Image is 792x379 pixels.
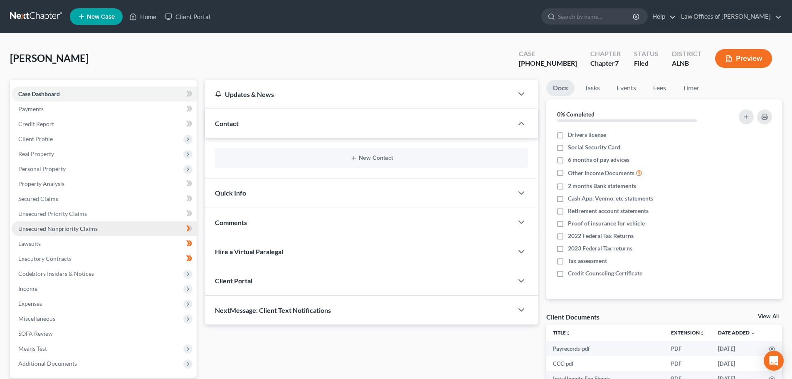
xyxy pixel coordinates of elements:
[568,182,636,190] span: 2 months Bank statements
[568,257,607,265] span: Tax assessment
[12,191,197,206] a: Secured Claims
[676,80,706,96] a: Timer
[568,194,653,203] span: Cash App, Venmo, etc statements
[677,9,782,24] a: Law Offices of [PERSON_NAME]
[519,49,577,59] div: Case
[566,331,571,336] i: unfold_more
[222,155,521,161] button: New Contact
[648,9,676,24] a: Help
[215,90,503,99] div: Updates & News
[568,269,642,277] span: Credit Counseling Certificate
[758,314,779,320] a: View All
[18,240,41,247] span: Lawsuits
[610,80,643,96] a: Events
[18,300,42,307] span: Expenses
[568,207,649,215] span: Retirement account statements
[18,165,66,172] span: Personal Property
[590,49,621,59] div: Chapter
[215,218,247,226] span: Comments
[715,49,772,68] button: Preview
[568,232,634,240] span: 2022 Federal Tax Returns
[568,244,632,253] span: 2023 Federal Tax returns
[711,341,762,356] td: [DATE]
[87,14,115,20] span: New Case
[215,119,239,127] span: Contact
[568,219,645,228] span: Proof of insurance for vehicle
[18,225,98,232] span: Unsecured Nonpriority Claims
[125,9,160,24] a: Home
[18,90,60,97] span: Case Dashboard
[12,87,197,102] a: Case Dashboard
[10,52,89,64] span: [PERSON_NAME]
[568,131,606,139] span: Drivers license
[578,80,607,96] a: Tasks
[215,306,331,314] span: NextMessage: Client Text Notifications
[18,195,58,202] span: Secured Claims
[568,156,629,164] span: 6 months of pay advices
[18,150,54,157] span: Real Property
[672,59,702,68] div: ALNB
[711,356,762,371] td: [DATE]
[558,9,634,24] input: Search by name...
[568,169,634,177] span: Other Income Documents
[546,356,664,371] td: CCC-pdf
[18,270,94,277] span: Codebtors Insiders & Notices
[553,329,571,336] a: Titleunfold_more
[764,351,784,371] div: Open Intercom Messenger
[634,59,659,68] div: Filed
[12,206,197,221] a: Unsecured Priority Claims
[671,329,705,336] a: Extensionunfold_more
[18,180,64,187] span: Property Analysis
[215,277,252,285] span: Client Portal
[18,330,53,337] span: SOFA Review
[18,345,47,352] span: Means Test
[160,9,215,24] a: Client Portal
[750,331,755,336] i: expand_more
[18,285,37,292] span: Income
[546,80,575,96] a: Docs
[590,59,621,68] div: Chapter
[664,356,711,371] td: PDF
[646,80,673,96] a: Fees
[12,236,197,251] a: Lawsuits
[12,326,197,341] a: SOFA Review
[634,49,659,59] div: Status
[18,255,72,262] span: Executory Contracts
[18,135,53,142] span: Client Profile
[215,248,283,255] span: Hire a Virtual Paralegal
[718,329,755,336] a: Date Added expand_more
[12,116,197,131] a: Credit Report
[18,210,87,217] span: Unsecured Priority Claims
[546,341,664,356] td: Payrecords-pdf
[12,251,197,266] a: Executory Contracts
[12,176,197,191] a: Property Analysis
[18,105,44,112] span: Payments
[519,59,577,68] div: [PHONE_NUMBER]
[546,312,600,321] div: Client Documents
[18,315,55,322] span: Miscellaneous
[12,221,197,236] a: Unsecured Nonpriority Claims
[700,331,705,336] i: unfold_more
[18,120,54,127] span: Credit Report
[557,111,595,118] strong: 0% Completed
[215,189,246,197] span: Quick Info
[672,49,702,59] div: District
[18,360,77,367] span: Additional Documents
[615,59,619,67] span: 7
[12,102,197,116] a: Payments
[568,143,620,151] span: Social Security Card
[664,341,711,356] td: PDF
